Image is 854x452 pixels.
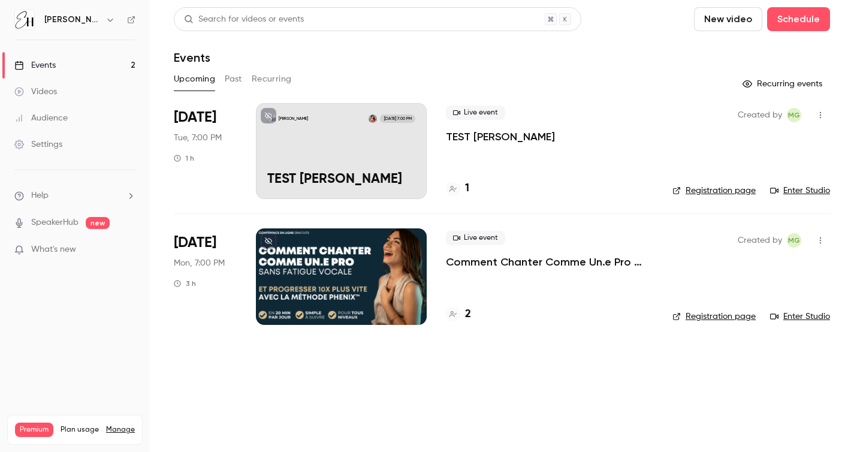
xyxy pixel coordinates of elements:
span: Plan usage [61,425,99,435]
li: help-dropdown-opener [14,189,135,202]
span: [DATE] [174,233,216,252]
span: Marco Gomes [787,233,801,248]
span: [DATE] 7:00 PM [380,114,415,123]
div: Videos [14,86,57,98]
span: MG [788,233,800,248]
button: Schedule [767,7,830,31]
span: Mon, 7:00 PM [174,257,225,269]
span: Created by [738,233,782,248]
a: Enter Studio [770,185,830,197]
h4: 1 [465,180,469,197]
span: Help [31,189,49,202]
a: 2 [446,306,471,323]
a: SpeakerHub [31,216,79,229]
p: TEST [PERSON_NAME] [267,172,415,188]
h4: 2 [465,306,471,323]
div: Events [14,59,56,71]
button: Upcoming [174,70,215,89]
a: Manage [106,425,135,435]
a: Registration page [672,311,756,323]
h6: [PERSON_NAME] [44,14,101,26]
div: Settings [14,138,62,150]
button: New video [694,7,762,31]
button: Recurring [252,70,292,89]
p: [PERSON_NAME] [279,116,308,122]
span: Tue, 7:00 PM [174,132,222,144]
span: What's new [31,243,76,256]
div: 3 h [174,279,196,288]
span: new [86,217,110,229]
h1: Events [174,50,210,65]
div: Search for videos or events [184,13,304,26]
span: Created by [738,108,782,122]
div: 1 h [174,153,194,163]
span: MG [788,108,800,122]
img: Elena Hurstel [15,10,34,29]
a: TEST ALICE - WLO[PERSON_NAME]Elena Hurstel[DATE] 7:00 PMTEST [PERSON_NAME] [256,103,427,199]
div: Oct 13 Mon, 7:00 PM (Europe/Tirane) [174,228,237,324]
a: Registration page [672,185,756,197]
img: Elena Hurstel [369,114,377,123]
span: Marco Gomes [787,108,801,122]
button: Recurring events [737,74,830,94]
a: TEST [PERSON_NAME] [446,129,555,144]
span: Live event [446,106,505,120]
div: Audience [14,112,68,124]
span: [DATE] [174,108,216,127]
button: Past [225,70,242,89]
span: Live event [446,231,505,245]
a: 1 [446,180,469,197]
a: Enter Studio [770,311,830,323]
span: Premium [15,423,53,437]
div: Oct 7 Tue, 7:00 PM (Europe/Tirane) [174,103,237,199]
a: Comment Chanter Comme Un.e Pro sans Fatigue Vocale ⭐️ par [PERSON_NAME] [446,255,653,269]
